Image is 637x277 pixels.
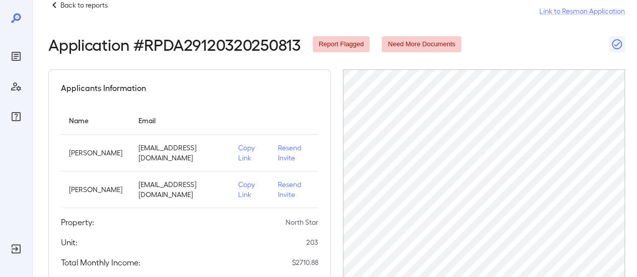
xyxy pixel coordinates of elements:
th: Name [61,106,130,135]
span: Report Flagged [313,40,370,49]
p: $ 2710.88 [292,257,318,267]
table: simple table [61,106,318,208]
p: Resend Invite [278,179,310,200]
p: Copy Link [238,143,262,163]
h2: Application # RPDA29120320250813 [48,35,301,53]
a: Link to Resman Application [539,6,625,16]
p: Resend Invite [278,143,310,163]
p: [PERSON_NAME] [69,184,122,195]
div: Log Out [8,241,24,257]
p: 203 [306,237,318,247]
span: Need More Documents [382,40,461,49]
h5: Unit: [61,236,78,248]
p: [EMAIL_ADDRESS][DOMAIN_NAME] [138,179,222,200]
h5: Total Monthly Income: [61,256,140,268]
p: [EMAIL_ADDRESS][DOMAIN_NAME] [138,143,222,163]
p: Copy Link [238,179,262,200]
h5: Property: [61,216,94,228]
div: FAQ [8,109,24,125]
button: Close Report [609,36,625,52]
div: Manage Users [8,78,24,95]
h5: Applicants Information [61,82,146,94]
div: Reports [8,48,24,64]
p: North Star [286,217,318,227]
p: [PERSON_NAME] [69,148,122,158]
th: Email [130,106,230,135]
